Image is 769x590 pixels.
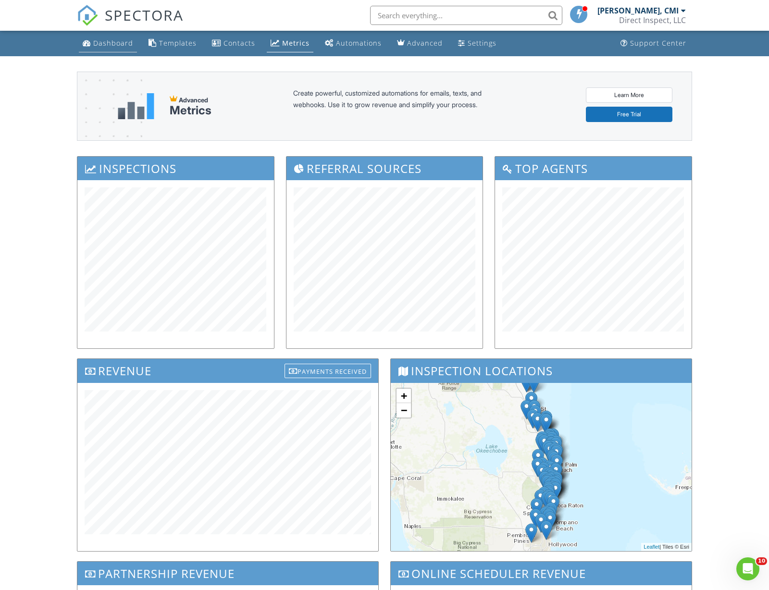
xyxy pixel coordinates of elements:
[105,5,184,25] span: SPECTORA
[393,35,447,52] a: Advanced
[644,544,659,550] a: Leaflet
[619,15,686,25] div: Direct Inspect, LLC
[495,157,692,180] h3: Top Agents
[756,557,767,565] span: 10
[145,35,200,52] a: Templates
[285,364,371,378] div: Payments Received
[391,562,692,585] h3: Online Scheduler Revenue
[208,35,259,52] a: Contacts
[267,35,313,52] a: Metrics
[170,104,211,117] div: Metrics
[407,38,443,48] div: Advanced
[321,35,385,52] a: Automations (Basic)
[597,6,679,15] div: [PERSON_NAME], CMI
[77,13,184,33] a: SPECTORA
[370,6,562,25] input: Search everything...
[179,96,208,104] span: Advanced
[630,38,686,48] div: Support Center
[223,38,255,48] div: Contacts
[586,87,672,103] a: Learn More
[118,93,154,119] img: metrics-aadfce2e17a16c02574e7fc40e4d6b8174baaf19895a402c862ea781aae8ef5b.svg
[454,35,500,52] a: Settings
[77,72,142,178] img: advanced-banner-bg-f6ff0eecfa0ee76150a1dea9fec4b49f333892f74bc19f1b897a312d7a1b2ff3.png
[586,107,672,122] a: Free Trial
[336,38,382,48] div: Automations
[397,403,411,418] a: Zoom out
[285,361,371,377] a: Payments Received
[293,87,505,125] div: Create powerful, customized automations for emails, texts, and webhooks. Use it to grow revenue a...
[397,389,411,403] a: Zoom in
[391,359,692,382] h3: Inspection Locations
[282,38,310,48] div: Metrics
[77,359,378,382] h3: Revenue
[468,38,496,48] div: Settings
[736,557,759,580] iframe: Intercom live chat
[286,157,483,180] h3: Referral Sources
[93,38,133,48] div: Dashboard
[77,562,378,585] h3: Partnership Revenue
[77,157,274,180] h3: Inspections
[641,543,692,551] div: | Tiles © Esri
[79,35,137,52] a: Dashboard
[77,5,98,26] img: The Best Home Inspection Software - Spectora
[159,38,197,48] div: Templates
[617,35,690,52] a: Support Center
